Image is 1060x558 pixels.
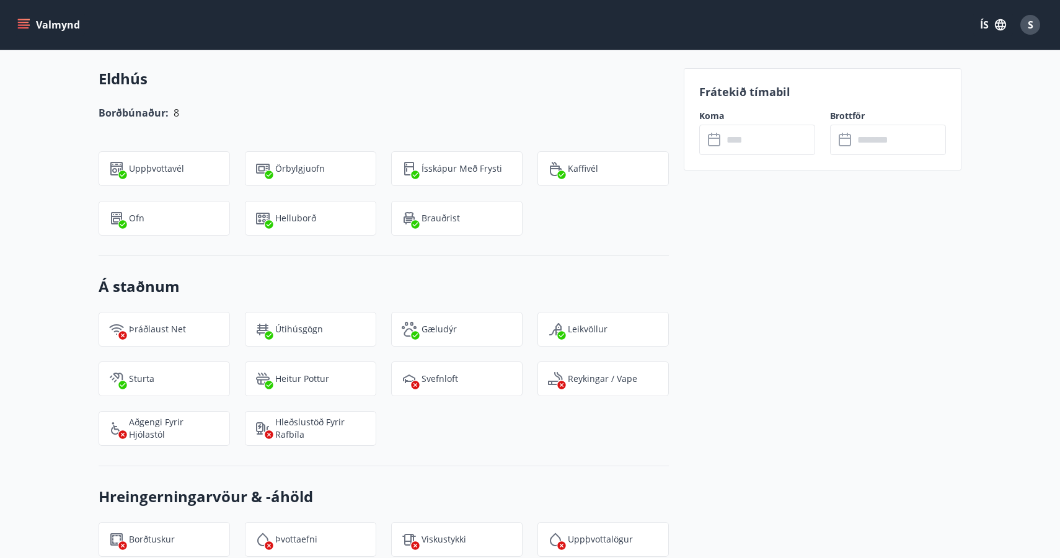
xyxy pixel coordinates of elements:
[422,533,466,546] p: Viskustykki
[568,162,598,175] p: Kaffivél
[109,421,124,436] img: 8IYIKVZQyRlUC6HQIIUSdjpPGRncJsz2RzLgWvp4.svg
[174,104,179,122] h6: 8
[109,322,124,337] img: HJRyFFsYp6qjeUYhR4dAD8CaCEsnIFYZ05miwXoh.svg
[275,162,325,175] p: Örbylgjuofn
[99,486,669,507] h3: Hreingerningarvöur & -áhöld
[99,106,169,120] span: Borðbúnaður:
[422,162,502,175] p: Ísskápur með frysti
[402,371,417,386] img: dbi0fcnBYsvu4k1gcwMltnZT9svnGSyCOUrTI4hU.svg
[422,323,457,335] p: Gæludýr
[255,211,270,226] img: 9R1hYb2mT2cBJz2TGv4EKaumi4SmHMVDNXcQ7C8P.svg
[129,212,144,224] p: Ofn
[99,68,669,89] h3: Eldhús
[402,322,417,337] img: pxcaIm5dSOV3FS4whs1soiYWTwFQvksT25a9J10C.svg
[109,211,124,226] img: zPVQBp9blEdIFer1EsEXGkdLSf6HnpjwYpytJsbc.svg
[109,161,124,176] img: 7hj2GulIrg6h11dFIpsIzg8Ak2vZaScVwTihwv8g.svg
[129,416,219,441] p: Aðgengi fyrir hjólastól
[255,371,270,386] img: h89QDIuHlAdpqTriuIvuEWkTH976fOgBEOOeu1mi.svg
[422,373,458,385] p: Svefnloft
[548,371,563,386] img: QNIUl6Cv9L9rHgMXwuzGLuiJOj7RKqxk9mBFPqjq.svg
[973,14,1013,36] button: ÍS
[15,14,85,36] button: menu
[402,211,417,226] img: eXskhI6PfzAYYayp6aE5zL2Gyf34kDYkAHzo7Blm.svg
[548,532,563,547] img: y5Bi4hK1jQC9cBVbXcWRSDyXCR2Ut8Z2VPlYjj17.svg
[129,373,154,385] p: Sturta
[129,162,184,175] p: Uppþvottavél
[99,276,669,297] h3: Á staðnum
[699,84,946,100] p: Frátekið tímabil
[255,421,270,436] img: nH7E6Gw2rvWFb8XaSdRp44dhkQaj4PJkOoRYItBQ.svg
[402,532,417,547] img: tIVzTFYizac3SNjIS52qBBKOADnNn3qEFySneclv.svg
[129,533,175,546] p: Borðtuskur
[109,532,124,547] img: FQTGzxj9jDlMaBqrp2yyjtzD4OHIbgqFuIf1EfZm.svg
[255,322,270,337] img: zl1QXYWpuXQflmynrNOhYvHk3MCGPnvF2zCJrr1J.svg
[255,161,270,176] img: WhzojLTXTmGNzu0iQ37bh4OB8HAJRP8FBs0dzKJK.svg
[699,110,815,122] label: Koma
[275,533,317,546] p: Þvottaefni
[402,161,417,176] img: CeBo16TNt2DMwKWDoQVkwc0rPfUARCXLnVWH1QgS.svg
[275,373,329,385] p: Heitur pottur
[548,322,563,337] img: qe69Qk1XRHxUS6SlVorqwOSuwvskut3fG79gUJPU.svg
[548,161,563,176] img: YAuCf2RVBoxcWDOxEIXE9JF7kzGP1ekdDd7KNrAY.svg
[275,416,366,441] p: Hleðslustöð fyrir rafbíla
[830,110,946,122] label: Brottför
[109,371,124,386] img: fkJ5xMEnKf9CQ0V6c12WfzkDEsV4wRmoMqv4DnVF.svg
[275,323,323,335] p: Útihúsgögn
[129,323,186,335] p: Þráðlaust net
[568,323,607,335] p: Leikvöllur
[568,373,637,385] p: Reykingar / Vape
[275,212,316,224] p: Helluborð
[568,533,633,546] p: Uppþvottalögur
[255,532,270,547] img: PMt15zlZL5WN7A8x0Tvk8jOMlfrCEhCcZ99roZt4.svg
[422,212,460,224] p: Brauðrist
[1015,10,1045,40] button: S
[1028,18,1033,32] span: S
